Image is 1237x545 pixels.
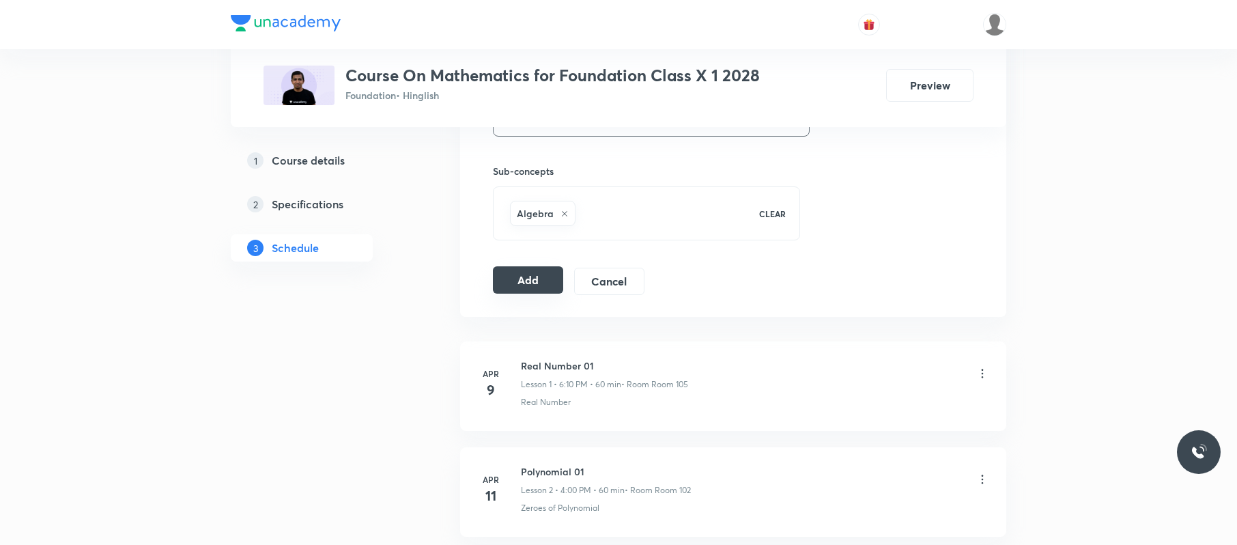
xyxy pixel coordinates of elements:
[247,240,264,256] p: 3
[493,164,800,178] h6: Sub-concepts
[759,208,786,220] p: CLEAR
[477,473,504,486] h6: Apr
[1191,444,1207,460] img: ttu
[272,152,345,169] h5: Course details
[625,484,691,497] p: • Room Room 102
[272,196,343,212] h5: Specifications
[345,88,760,102] p: Foundation • Hinglish
[477,380,504,400] h4: 9
[621,378,688,391] p: • Room Room 105
[858,14,880,36] button: avatar
[521,396,571,408] p: Real Number
[521,378,621,391] p: Lesson 1 • 6:10 PM • 60 min
[574,268,644,295] button: Cancel
[231,15,341,31] img: Company Logo
[247,152,264,169] p: 1
[493,266,563,294] button: Add
[231,191,416,218] a: 2Specifications
[247,196,264,212] p: 2
[231,147,416,174] a: 1Course details
[521,484,625,497] p: Lesson 2 • 4:00 PM • 60 min
[477,367,504,380] h6: Apr
[521,464,691,479] h6: Polynomial 01
[983,13,1006,36] img: aadi Shukla
[345,66,760,85] h3: Course On Mathematics for Foundation Class X 1 2028
[477,486,504,506] h4: 11
[863,18,875,31] img: avatar
[272,240,319,256] h5: Schedule
[521,359,688,373] h6: Real Number 01
[517,206,554,221] h6: Algebra
[521,502,599,514] p: Zeroes of Polynomial
[886,69,973,102] button: Preview
[264,66,335,105] img: B8E3EDF2-D8A0-4E1D-9359-E455655B84D0_plus.png
[231,15,341,35] a: Company Logo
